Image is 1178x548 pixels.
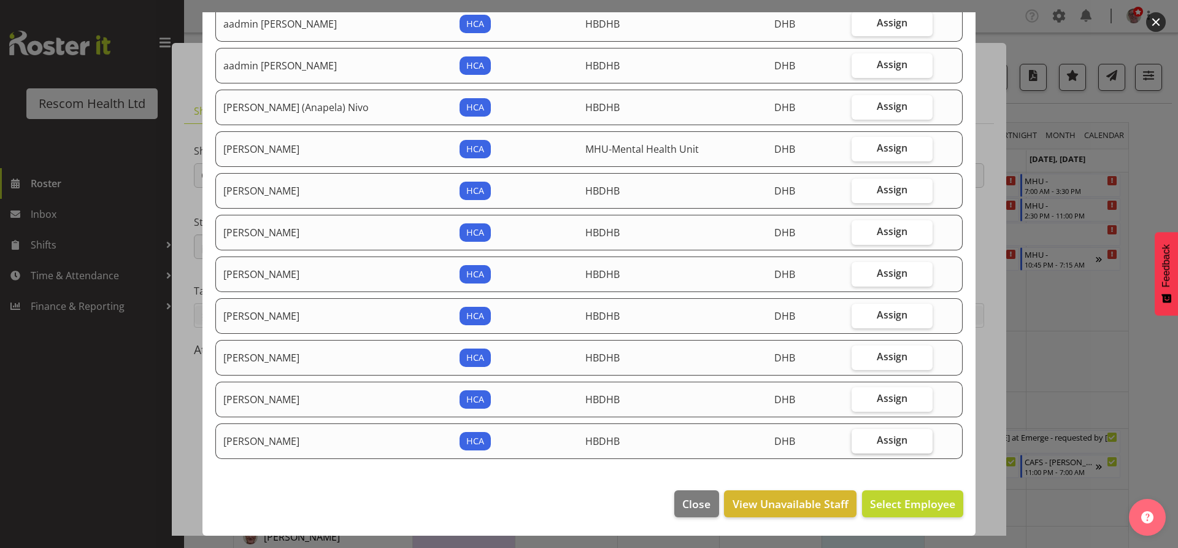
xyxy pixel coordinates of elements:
[877,58,907,71] span: Assign
[774,393,795,406] span: DHB
[877,142,907,154] span: Assign
[877,267,907,279] span: Assign
[774,101,795,114] span: DHB
[877,100,907,112] span: Assign
[774,309,795,323] span: DHB
[585,226,620,239] span: HBDHB
[877,392,907,404] span: Assign
[215,90,452,125] td: [PERSON_NAME] (Anapela) Nivo
[215,257,452,292] td: [PERSON_NAME]
[877,309,907,321] span: Assign
[585,268,620,281] span: HBDHB
[585,101,620,114] span: HBDHB
[585,309,620,323] span: HBDHB
[215,423,452,459] td: [PERSON_NAME]
[585,142,699,156] span: MHU-Mental Health Unit
[466,184,484,198] span: HCA
[585,59,620,72] span: HBDHB
[585,17,620,31] span: HBDHB
[774,351,795,365] span: DHB
[466,351,484,365] span: HCA
[682,496,710,512] span: Close
[466,393,484,406] span: HCA
[215,215,452,250] td: [PERSON_NAME]
[466,309,484,323] span: HCA
[724,490,856,517] button: View Unavailable Staff
[466,268,484,281] span: HCA
[215,340,452,376] td: [PERSON_NAME]
[215,382,452,417] td: [PERSON_NAME]
[774,59,795,72] span: DHB
[215,48,452,83] td: aadmin [PERSON_NAME]
[585,393,620,406] span: HBDHB
[585,351,620,365] span: HBDHB
[877,434,907,446] span: Assign
[877,183,907,196] span: Assign
[774,142,795,156] span: DHB
[774,17,795,31] span: DHB
[862,490,963,517] button: Select Employee
[733,496,849,512] span: View Unavailable Staff
[877,225,907,237] span: Assign
[1155,232,1178,315] button: Feedback - Show survey
[774,268,795,281] span: DHB
[774,226,795,239] span: DHB
[215,298,452,334] td: [PERSON_NAME]
[466,17,484,31] span: HCA
[674,490,718,517] button: Close
[466,226,484,239] span: HCA
[215,131,452,167] td: [PERSON_NAME]
[466,434,484,448] span: HCA
[1141,511,1153,523] img: help-xxl-2.png
[215,173,452,209] td: [PERSON_NAME]
[585,434,620,448] span: HBDHB
[774,434,795,448] span: DHB
[1161,244,1172,287] span: Feedback
[585,184,620,198] span: HBDHB
[466,101,484,114] span: HCA
[466,59,484,72] span: HCA
[877,350,907,363] span: Assign
[870,496,955,511] span: Select Employee
[774,184,795,198] span: DHB
[466,142,484,156] span: HCA
[215,6,452,42] td: aadmin [PERSON_NAME]
[877,17,907,29] span: Assign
